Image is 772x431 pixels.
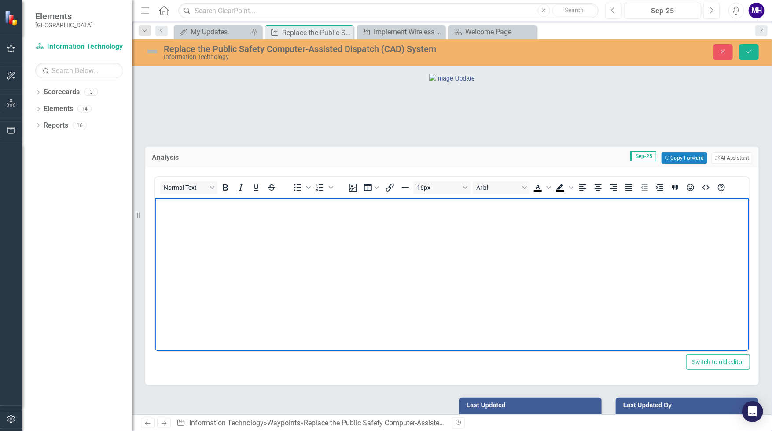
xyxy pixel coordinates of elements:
div: 3 [84,88,98,96]
div: Information Technology [164,54,488,60]
button: Decrease indent [637,181,652,194]
button: Search [552,4,596,17]
div: Replace the Public Safety Computer-Assisted Dispatch (CAD) System [164,44,488,54]
button: Justify [621,181,636,194]
div: Numbered list [312,181,335,194]
button: Table [361,181,382,194]
button: Font Arial [473,181,530,194]
span: Normal Text [164,184,207,191]
button: Blockquote [668,181,683,194]
img: Image Update [429,74,475,83]
small: [GEOGRAPHIC_DATA] [35,22,93,29]
div: Sep-25 [627,6,698,16]
div: My Updates [191,26,249,37]
button: Align center [591,181,606,194]
span: Elements [35,11,93,22]
button: Block Normal Text [160,181,217,194]
button: HTML Editor [698,181,713,194]
a: Reports [44,121,68,131]
div: Replace the Public Safety Computer-Assisted Dispatch (CAD) System [304,419,518,427]
a: Welcome Page [451,26,534,37]
button: Insert image [346,181,360,194]
iframe: Rich Text Area [155,198,749,351]
button: Emojis [683,181,698,194]
div: Bullet list [290,181,312,194]
button: Align left [575,181,590,194]
img: Not Defined [145,44,159,59]
span: Arial [476,184,519,191]
button: AI Assistant [712,152,752,164]
div: » » [176,418,445,428]
button: Underline [249,181,264,194]
h3: Last Updated [467,402,597,409]
button: Font size 16px [413,181,471,194]
div: Background color Black [553,181,575,194]
button: Strikethrough [264,181,279,194]
button: Sep-25 [624,3,701,18]
button: MH [749,3,765,18]
button: Bold [218,181,233,194]
a: Scorecards [44,87,80,97]
a: Waypoints [267,419,300,427]
button: Increase indent [652,181,667,194]
input: Search Below... [35,63,123,78]
div: 16 [73,122,87,129]
a: Information Technology [35,42,123,52]
button: Help [714,181,729,194]
button: Align right [606,181,621,194]
div: 14 [77,105,92,113]
div: Text color Black [530,181,552,194]
button: Horizontal line [398,181,413,194]
a: Implement Wireless Water Meter Reading Technology [359,26,443,37]
span: Sep-25 [630,151,656,161]
a: Information Technology [189,419,264,427]
button: Copy Forward [662,152,707,164]
div: Replace the Public Safety Computer-Assisted Dispatch (CAD) System [282,27,351,38]
a: Elements [44,104,73,114]
a: My Updates [176,26,249,37]
div: Open Intercom Messenger [742,401,763,422]
span: 16px [417,184,460,191]
button: Italic [233,181,248,194]
button: Switch to old editor [686,354,750,370]
input: Search ClearPoint... [178,3,599,18]
span: Search [565,7,584,14]
div: Implement Wireless Water Meter Reading Technology [374,26,443,37]
h3: Analysis [152,154,260,162]
button: Insert/edit link [382,181,397,194]
img: ClearPoint Strategy [4,10,20,26]
div: Welcome Page [465,26,534,37]
h3: Last Updated By [623,402,754,409]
